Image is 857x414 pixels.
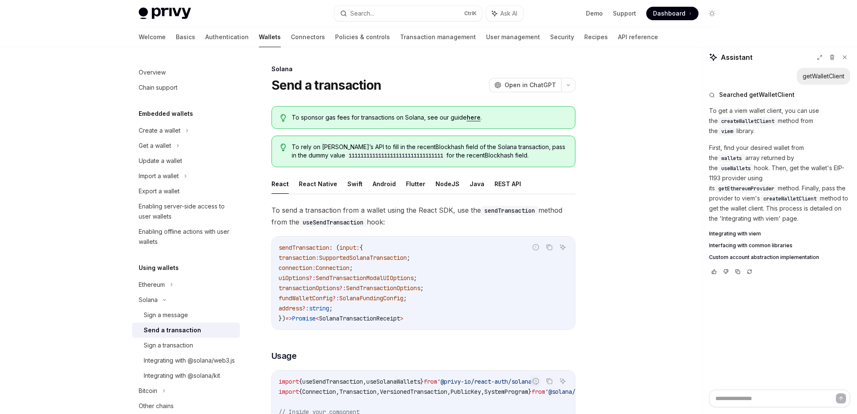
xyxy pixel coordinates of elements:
[279,284,339,292] span: transactionOptions
[486,6,523,21] button: Ask AI
[339,388,376,395] span: Transaction
[316,274,414,282] span: SendTransactionModalUIOptions
[139,280,165,290] div: Ethereum
[279,294,333,302] span: fundWalletConfig
[279,304,302,312] span: address
[139,109,193,119] h5: Embedded wallets
[366,378,420,385] span: useSolanaWallets
[279,264,312,272] span: connection
[721,118,774,125] span: createWalletClient
[705,7,719,20] button: Toggle dark mode
[467,114,481,121] a: here
[349,264,353,272] span: ;
[709,254,850,261] a: Custom account abstraction implementation
[530,376,541,387] button: Report incorrect code
[279,254,316,262] span: transaction
[271,350,297,362] span: Usage
[271,174,289,194] button: React
[709,254,819,261] span: Custom account abstraction implementation
[316,315,319,322] span: <
[709,230,850,237] a: Integrating with viem
[486,27,540,47] a: User management
[299,388,302,395] span: {
[132,368,240,383] a: Integrating with @solana/kit
[302,304,309,312] span: ?:
[139,401,174,411] div: Other chains
[403,294,407,302] span: ;
[279,388,299,395] span: import
[280,144,286,151] svg: Tip
[709,91,850,99] button: Searched getWalletClient
[435,174,459,194] button: NodeJS
[132,65,240,80] a: Overview
[494,174,521,194] button: REST API
[653,9,685,18] span: Dashboard
[346,284,420,292] span: SendTransactionOptions
[414,274,417,282] span: ;
[400,27,476,47] a: Transaction management
[139,8,191,19] img: light logo
[271,65,575,73] div: Solana
[132,184,240,199] a: Export a wallet
[302,378,363,385] span: useSendTransaction
[557,376,568,387] button: Ask AI
[721,165,751,172] span: useWallets
[299,218,367,227] code: useSendTransaction
[489,78,561,92] button: Open in ChatGPT
[139,27,166,47] a: Welcome
[132,338,240,353] a: Sign a transaction
[550,27,574,47] a: Security
[721,52,752,62] span: Assistant
[333,294,339,302] span: ?:
[484,388,528,395] span: SystemProgram
[292,113,566,122] span: To sponsor gas fees for transactions on Solana, see our guide .
[763,195,817,202] span: createWalletClient
[132,398,240,414] a: Other chains
[139,141,171,151] div: Get a wallet
[532,388,545,395] span: from
[139,227,235,247] div: Enabling offline actions with user wallets
[291,27,325,47] a: Connectors
[544,242,555,253] button: Copy the contents from the code block
[144,355,235,366] div: Integrating with @solana/web3.js
[309,304,329,312] span: string
[139,201,235,222] div: Enabling server-side access to user wallets
[292,143,566,160] span: To rely on [PERSON_NAME]’s API to fill in the recentBlockhash field of the Solana transaction, pa...
[132,153,240,168] a: Update a wallet
[312,264,316,272] span: :
[586,9,603,18] a: Demo
[132,199,240,224] a: Enabling server-side access to user wallets
[132,224,240,249] a: Enabling offline actions with user wallets
[613,9,636,18] a: Support
[709,143,850,224] p: First, find your desired wallet from the array returned by the hook. Then, get the wallet's EIP-1...
[132,353,240,368] a: Integrating with @solana/web3.js
[505,81,556,89] span: Open in ChatGPT
[316,264,349,272] span: Connection
[271,204,575,228] span: To send a transaction from a wallet using the React SDK, use the method from the hook:
[139,295,158,305] div: Solana
[803,72,844,80] div: getWalletClient
[347,174,363,194] button: Swift
[329,304,333,312] span: ;
[279,315,285,322] span: })
[132,307,240,323] a: Sign a message
[259,27,281,47] a: Wallets
[139,171,179,181] div: Import a wallet
[302,388,336,395] span: Connection
[437,378,535,385] span: '@privy-io/react-auth/solana'
[420,284,424,292] span: ;
[545,388,602,395] span: '@solana/web3.js'
[139,386,157,396] div: Bitcoin
[350,8,374,19] div: Search...
[336,388,339,395] span: ,
[139,126,180,136] div: Create a wallet
[709,106,850,136] p: To get a viem wallet client, you can use the method from the library.
[360,244,363,251] span: {
[329,244,339,251] span: : (
[139,263,179,273] h5: Using wallets
[500,9,517,18] span: Ask AI
[319,254,407,262] span: SupportedSolanaTransaction
[481,206,538,215] code: sendTransaction
[557,242,568,253] button: Ask AI
[319,315,400,322] span: SolanaTransactionReceipt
